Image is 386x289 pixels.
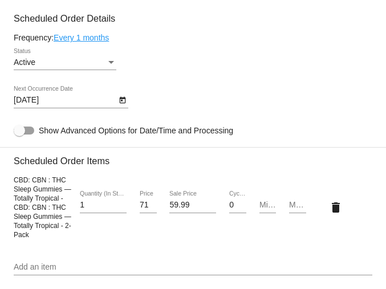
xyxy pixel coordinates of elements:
button: Open calendar [116,93,128,105]
input: Add an item [14,263,372,272]
h3: Scheduled Order Items [14,147,372,166]
input: Cycles [229,201,246,210]
input: Quantity (In Stock: 64) [80,201,127,210]
mat-select: Status [14,58,116,67]
input: Price [140,201,157,210]
input: Min Cycles [259,201,277,210]
input: Sale Price [169,201,216,210]
div: Frequency: [14,33,372,42]
input: Next Occurrence Date [14,96,116,105]
a: Every 1 months [54,33,109,42]
span: CBD: CBN : THC Sleep Gummies — Totally Tropical - CBD: CBN : THC Sleep Gummies — Totally Tropical... [14,176,71,239]
span: Show Advanced Options for Date/Time and Processing [39,125,233,136]
input: Max Cycles [289,201,306,210]
span: Active [14,58,35,67]
h3: Scheduled Order Details [14,13,372,24]
mat-icon: delete [329,201,343,214]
